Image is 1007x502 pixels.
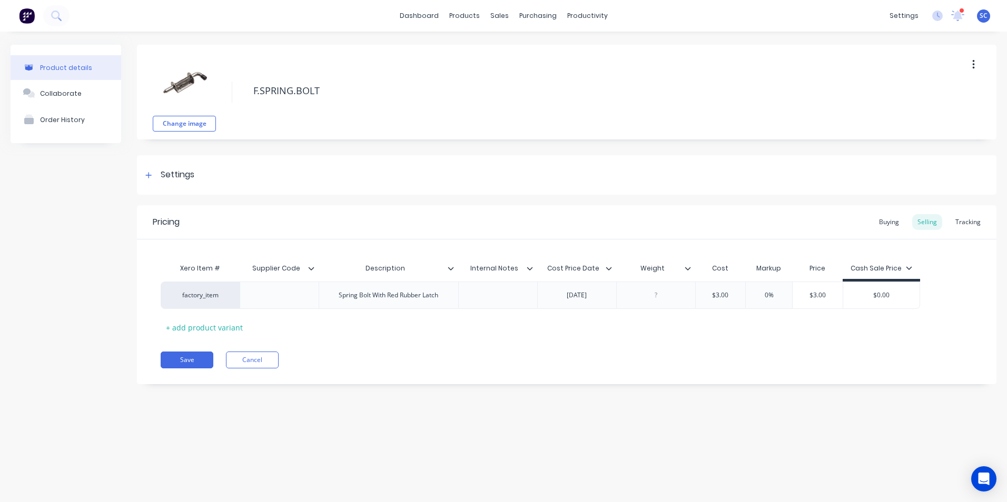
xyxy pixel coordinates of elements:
[514,8,562,24] div: purchasing
[11,106,121,133] button: Order History
[19,8,35,24] img: Factory
[971,466,996,491] div: Open Intercom Messenger
[562,8,613,24] div: productivity
[616,255,689,282] div: Weight
[950,214,986,230] div: Tracking
[226,352,279,368] button: Cancel
[248,78,911,103] textarea: F.SPRING.BOLT
[240,258,319,279] div: Supplier Code
[240,255,312,282] div: Supplier Code
[40,89,82,97] div: Collaborate
[616,258,695,279] div: Weight
[11,80,121,106] button: Collaborate
[851,264,912,273] div: Cash Sale Price
[458,258,537,279] div: Internal Notes
[161,282,920,309] div: factory_itemSpring Bolt With Red Rubber Latch[DATE]$3.000%$3.00$0.00
[161,352,213,368] button: Save
[11,55,121,80] button: Product details
[171,290,229,300] div: factory_item
[319,258,458,279] div: Description
[444,8,485,24] div: products
[912,214,942,230] div: Selling
[745,258,792,279] div: Markup
[694,282,747,308] div: $3.00
[550,288,603,302] div: [DATE]
[980,11,988,21] span: SC
[791,282,844,308] div: $3.00
[330,288,447,302] div: Spring Bolt With Red Rubber Latch
[843,282,920,308] div: $0.00
[161,168,194,182] div: Settings
[153,53,216,132] div: fileChange image
[161,319,248,336] div: + add product variant
[319,255,452,282] div: Description
[40,64,92,72] div: Product details
[743,282,795,308] div: 0%
[158,58,211,111] img: file
[884,8,924,24] div: settings
[40,116,85,124] div: Order History
[394,8,444,24] a: dashboard
[695,258,746,279] div: Cost
[792,258,843,279] div: Price
[153,216,180,228] div: Pricing
[537,255,610,282] div: Cost Price Date
[485,8,514,24] div: sales
[537,258,616,279] div: Cost Price Date
[153,116,216,132] button: Change image
[874,214,904,230] div: Buying
[161,258,240,279] div: Xero Item #
[458,255,531,282] div: Internal Notes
